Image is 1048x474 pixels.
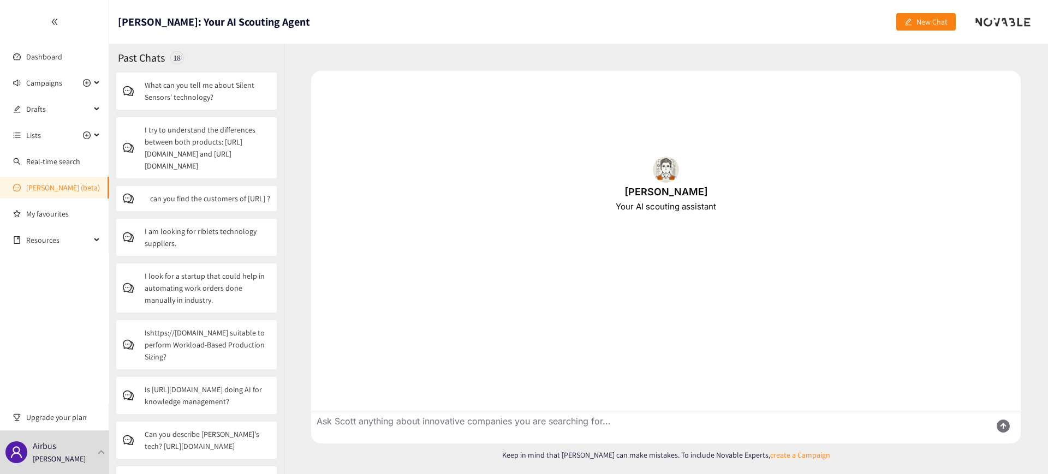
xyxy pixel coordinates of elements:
[652,156,680,183] img: Scott.87bedd56a4696ef791cd.png
[145,124,270,172] p: I try to understand the differences between both products: [URL][DOMAIN_NAME] and [URL][DOMAIN_NAME]
[311,449,1021,461] p: Keep in mind that [PERSON_NAME] can make mistakes. To include Novable Experts,
[896,13,956,31] button: editNew Chat
[145,270,270,306] p: I look for a startup that could help in automating work orders done manually in industry.
[33,439,56,453] p: Airbus
[123,86,145,97] span: comment
[10,446,23,459] span: user
[26,203,100,225] a: My favourites
[123,193,145,204] span: comment
[13,236,21,244] span: book
[123,232,145,243] span: comment
[13,79,21,87] span: sound
[83,79,91,87] span: plus-circle
[26,406,100,428] span: Upgrade your plan
[26,124,41,146] span: Lists
[150,193,270,205] p: can you find the customers of [URL] ?
[13,105,21,113] span: edit
[26,157,80,166] a: Real-time search
[26,52,62,62] a: Dashboard
[83,131,91,139] span: plus-circle
[170,51,184,64] div: 18
[311,411,982,443] textarea: Ask Scott anything about innovative companies you are searching for...
[123,339,145,350] span: comment
[145,428,270,452] p: Can you describe [PERSON_NAME]'s tech? [URL][DOMAIN_NAME]
[123,435,145,446] span: comment
[870,356,1048,474] div: Widget de chat
[26,183,100,193] a: [PERSON_NAME] (beta)
[145,327,270,363] p: Ishttps://[DOMAIN_NAME] suitable to perform Workload-Based Production Sizing?
[616,201,716,212] div: Your AI scouting assistant
[13,131,21,139] span: unordered-list
[26,98,91,120] span: Drafts
[145,225,270,249] p: I am looking for riblets technology suppliers.
[118,50,165,65] h2: Past Chats
[26,72,62,94] span: Campaigns
[145,79,270,103] p: What can you tell me about Silent Sensors' technology?
[51,18,58,26] span: double-left
[916,16,948,28] span: New Chat
[123,283,145,293] span: comment
[624,185,708,199] div: [PERSON_NAME]
[123,142,145,153] span: comment
[904,18,912,27] span: edit
[123,390,145,401] span: comment
[145,383,270,407] p: Is [URL][DOMAIN_NAME] doing AI for knowledge management?
[33,453,86,465] p: [PERSON_NAME]
[870,356,1048,474] iframe: Chat Widget
[26,229,91,251] span: Resources
[770,450,830,460] a: create a Campaign
[13,413,21,421] span: trophy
